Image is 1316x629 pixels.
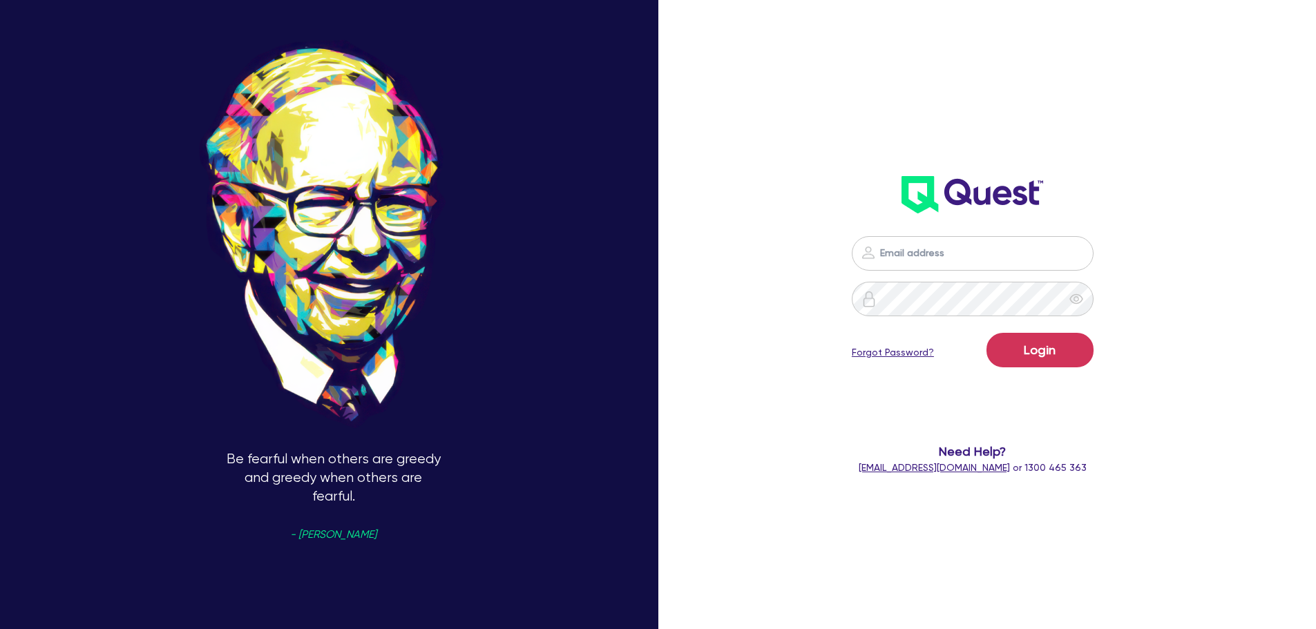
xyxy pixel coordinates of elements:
input: Email address [852,236,1094,271]
a: [EMAIL_ADDRESS][DOMAIN_NAME] [859,462,1010,473]
button: Login [986,333,1094,367]
img: wH2k97JdezQIQAAAABJRU5ErkJggg== [902,176,1043,213]
span: - [PERSON_NAME] [290,530,376,540]
span: eye [1069,292,1083,306]
a: Forgot Password? [852,345,934,360]
img: icon-password [860,244,877,261]
img: icon-password [861,291,877,307]
span: Need Help? [797,442,1150,461]
span: or 1300 465 363 [859,462,1087,473]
